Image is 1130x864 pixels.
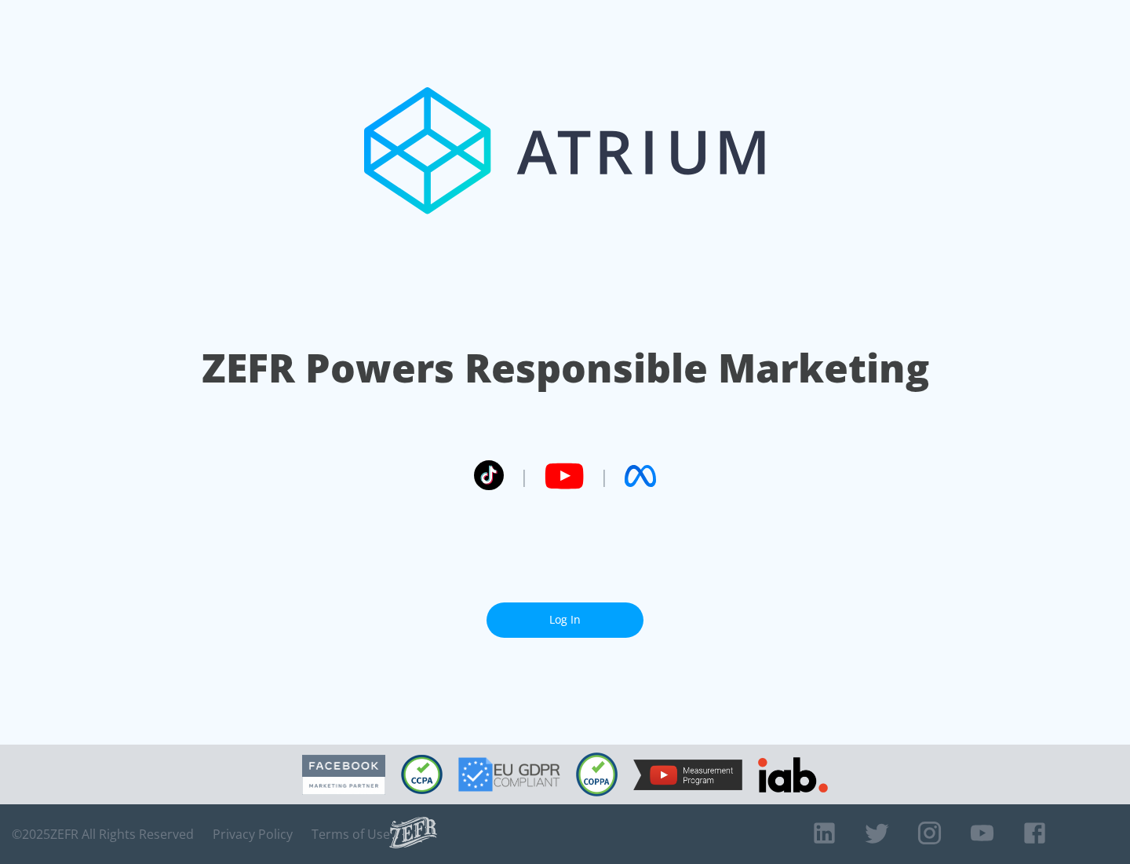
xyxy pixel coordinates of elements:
a: Privacy Policy [213,826,293,842]
h1: ZEFR Powers Responsible Marketing [202,341,929,395]
span: | [519,464,529,488]
span: © 2025 ZEFR All Rights Reserved [12,826,194,842]
img: YouTube Measurement Program [633,760,742,790]
img: IAB [758,757,828,793]
a: Log In [487,602,643,638]
img: Facebook Marketing Partner [302,755,385,795]
img: CCPA Compliant [401,755,443,794]
span: | [600,464,609,488]
a: Terms of Use [312,826,390,842]
img: COPPA Compliant [576,752,618,796]
img: GDPR Compliant [458,757,560,792]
